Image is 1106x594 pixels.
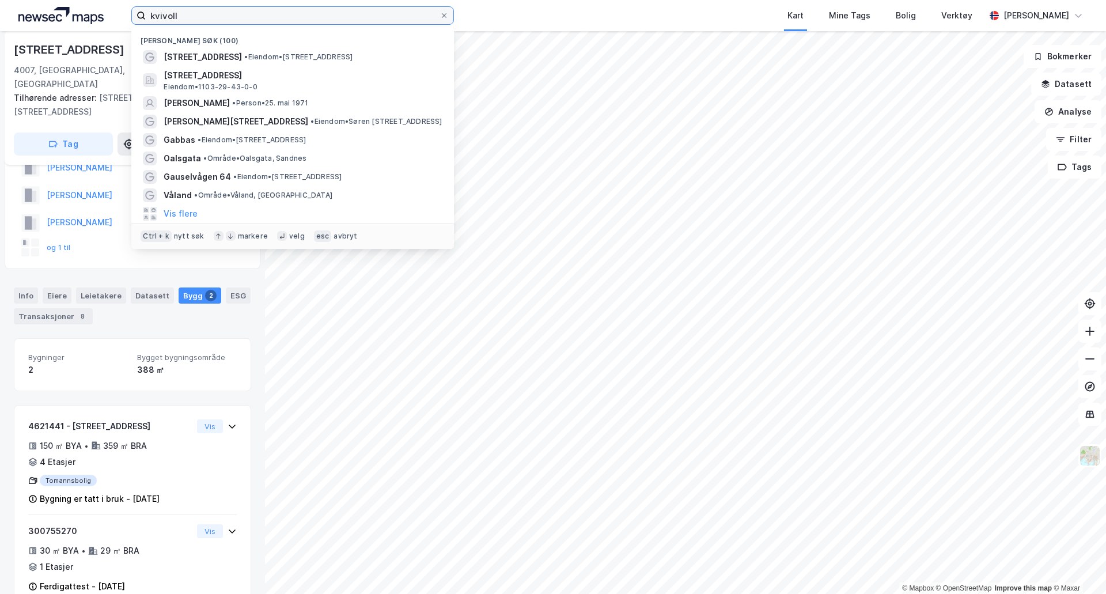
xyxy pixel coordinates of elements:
[164,188,192,202] span: Våland
[164,133,195,147] span: Gabbas
[14,287,38,304] div: Info
[205,290,217,301] div: 2
[1024,45,1101,68] button: Bokmerker
[81,546,86,555] div: •
[146,7,440,24] input: Søk på adresse, matrikkel, gårdeiere, leietakere eller personer
[310,117,442,126] span: Eiendom • Søren [STREET_ADDRESS]
[40,492,160,506] div: Bygning er tatt i bruk - [DATE]
[194,191,198,199] span: •
[198,135,201,144] span: •
[131,287,174,304] div: Datasett
[40,560,73,574] div: 1 Etasjer
[100,544,139,558] div: 29 ㎡ BRA
[14,63,160,91] div: 4007, [GEOGRAPHIC_DATA], [GEOGRAPHIC_DATA]
[18,7,104,24] img: logo.a4113a55bc3d86da70a041830d287a7e.svg
[203,154,306,163] span: Område • Oalsgata, Sandnes
[787,9,804,22] div: Kart
[40,439,82,453] div: 150 ㎡ BYA
[1079,445,1101,467] img: Z
[238,232,268,241] div: markere
[1048,539,1106,594] div: Kontrollprogram for chat
[14,93,99,103] span: Tilhørende adresser:
[103,439,147,453] div: 359 ㎡ BRA
[164,50,242,64] span: [STREET_ADDRESS]
[232,99,308,108] span: Person • 25. mai 1971
[137,353,237,362] span: Bygget bygningsområde
[233,172,342,181] span: Eiendom • [STREET_ADDRESS]
[77,311,88,322] div: 8
[203,154,207,162] span: •
[941,9,972,22] div: Verktøy
[14,133,113,156] button: Tag
[40,455,75,469] div: 4 Etasjer
[164,152,201,165] span: Oalsgata
[936,584,992,592] a: OpenStreetMap
[289,232,305,241] div: velg
[226,287,251,304] div: ESG
[40,544,79,558] div: 30 ㎡ BYA
[28,419,192,433] div: 4621441 - [STREET_ADDRESS]
[28,363,128,377] div: 2
[198,135,306,145] span: Eiendom • [STREET_ADDRESS]
[164,69,440,82] span: [STREET_ADDRESS]
[314,230,332,242] div: esc
[76,287,126,304] div: Leietakere
[902,584,934,592] a: Mapbox
[1031,73,1101,96] button: Datasett
[174,232,204,241] div: nytt søk
[179,287,221,304] div: Bygg
[43,287,71,304] div: Eiere
[244,52,248,61] span: •
[197,419,223,433] button: Vis
[334,232,357,241] div: avbryt
[829,9,870,22] div: Mine Tags
[1048,539,1106,594] iframe: Chat Widget
[244,52,353,62] span: Eiendom • [STREET_ADDRESS]
[137,363,237,377] div: 388 ㎡
[164,82,257,92] span: Eiendom • 1103-29-43-0-0
[14,40,127,59] div: [STREET_ADDRESS]
[1035,100,1101,123] button: Analyse
[194,191,332,200] span: Område • Våland, [GEOGRAPHIC_DATA]
[28,524,192,538] div: 300755270
[995,584,1052,592] a: Improve this map
[14,308,93,324] div: Transaksjoner
[40,580,125,593] div: Ferdigattest - [DATE]
[310,117,314,126] span: •
[14,91,242,119] div: [STREET_ADDRESS], [STREET_ADDRESS]
[197,524,223,538] button: Vis
[141,230,172,242] div: Ctrl + k
[164,115,308,128] span: [PERSON_NAME][STREET_ADDRESS]
[28,353,128,362] span: Bygninger
[164,207,198,221] button: Vis flere
[1003,9,1069,22] div: [PERSON_NAME]
[233,172,237,181] span: •
[1048,156,1101,179] button: Tags
[232,99,236,107] span: •
[84,441,89,451] div: •
[1046,128,1101,151] button: Filter
[131,27,454,48] div: [PERSON_NAME] søk (100)
[164,170,231,184] span: Gauselvågen 64
[164,96,230,110] span: [PERSON_NAME]
[896,9,916,22] div: Bolig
